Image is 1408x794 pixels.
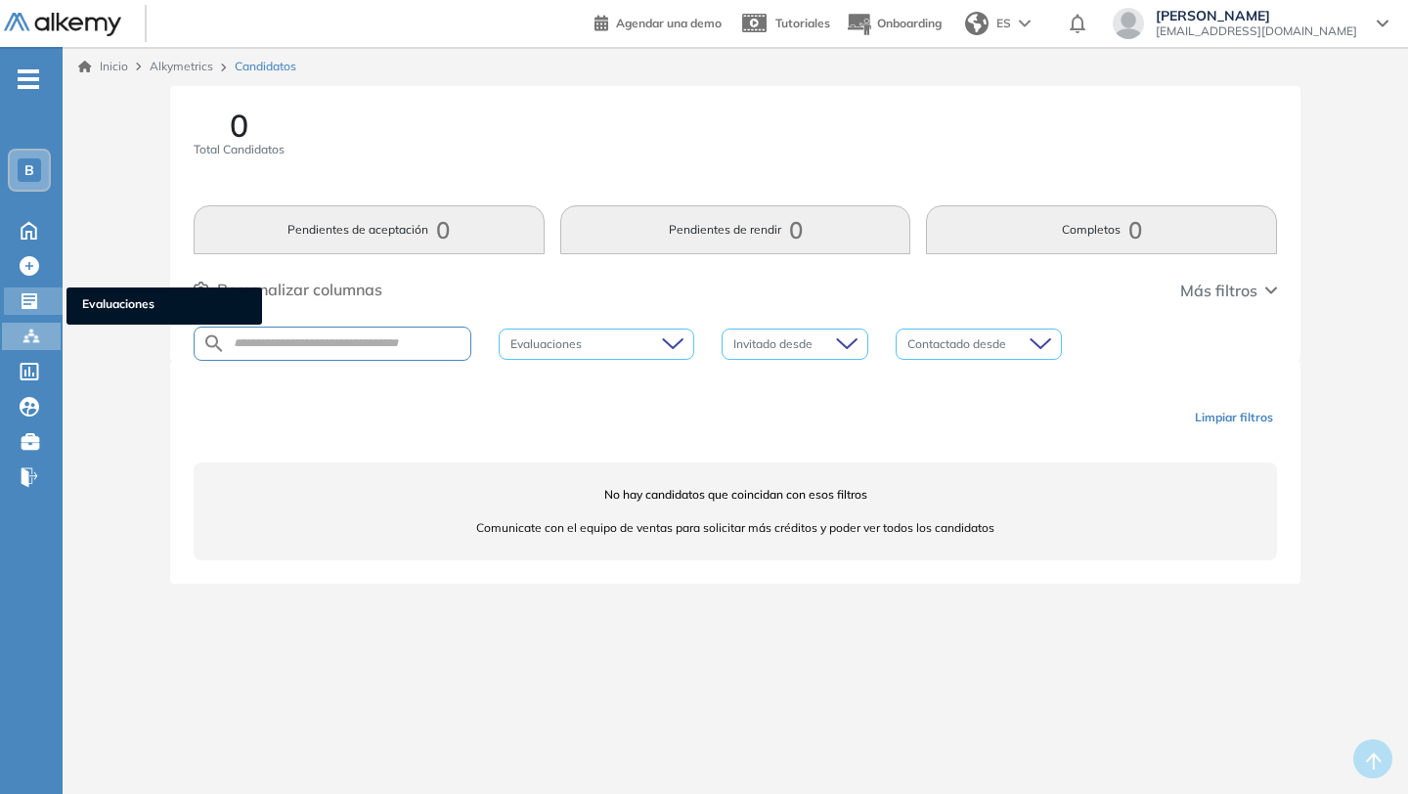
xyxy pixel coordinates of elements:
[926,205,1277,254] button: Completos0
[877,16,942,30] span: Onboarding
[235,58,296,75] span: Candidatos
[194,486,1277,504] span: No hay candidatos que coincidan con esos filtros
[18,77,39,81] i: -
[24,162,34,178] span: B
[616,16,722,30] span: Agendar una demo
[4,13,121,37] img: Logo
[1156,8,1357,23] span: [PERSON_NAME]
[996,15,1011,32] span: ES
[965,12,989,35] img: world
[202,331,226,356] img: SEARCH_ALT
[194,519,1277,537] span: Comunicate con el equipo de ventas para solicitar más créditos y poder ver todos los candidatos
[150,59,213,73] span: Alkymetrics
[1187,401,1281,434] button: Limpiar filtros
[775,16,830,30] span: Tutoriales
[194,205,545,254] button: Pendientes de aceptación0
[217,278,382,301] span: Personalizar columnas
[194,141,285,158] span: Total Candidatos
[560,205,911,254] button: Pendientes de rendir0
[230,110,248,141] span: 0
[1156,23,1357,39] span: [EMAIL_ADDRESS][DOMAIN_NAME]
[1180,279,1277,302] button: Más filtros
[194,278,382,301] button: Personalizar columnas
[82,295,246,317] span: Evaluaciones
[1180,279,1257,302] span: Más filtros
[1019,20,1031,27] img: arrow
[846,3,942,45] button: Onboarding
[78,58,128,75] a: Inicio
[594,10,722,33] a: Agendar una demo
